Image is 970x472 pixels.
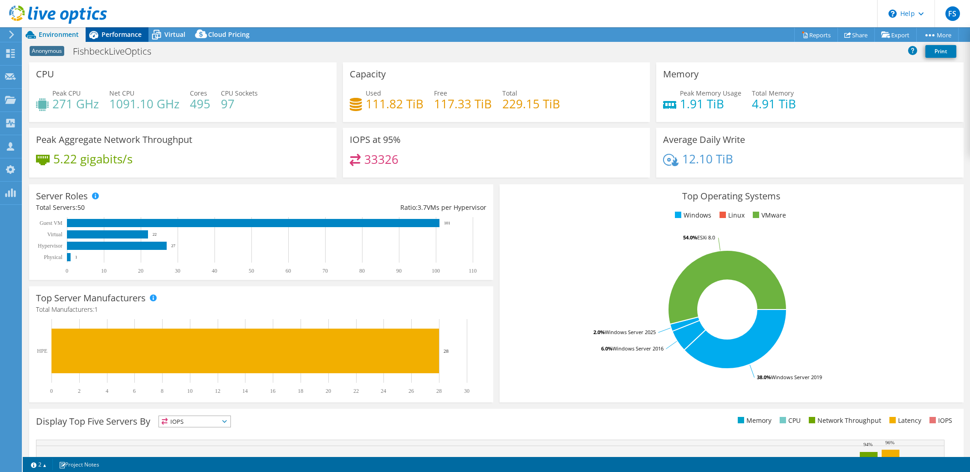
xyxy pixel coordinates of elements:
[40,220,62,226] text: Guest VM
[735,416,771,426] li: Memory
[190,99,210,109] h4: 495
[138,268,143,274] text: 20
[221,99,258,109] h4: 97
[885,440,894,445] text: 96%
[221,89,258,97] span: CPU Sockets
[36,135,192,145] h3: Peak Aggregate Network Throughput
[261,203,486,213] div: Ratio: VMs per Hypervisor
[673,210,711,220] li: Windows
[52,99,99,109] h4: 271 GHz
[36,191,88,201] h3: Server Roles
[350,69,386,79] h3: Capacity
[326,388,331,394] text: 20
[50,388,53,394] text: 0
[270,388,276,394] text: 16
[464,388,470,394] text: 30
[502,89,517,97] span: Total
[683,234,697,241] tspan: 54.0%
[469,268,477,274] text: 110
[159,416,230,427] span: IOPS
[682,154,733,164] h4: 12.10 TiB
[887,416,921,426] li: Latency
[444,221,450,225] text: 101
[502,99,560,109] h4: 229.15 TiB
[161,388,163,394] text: 8
[601,345,613,352] tspan: 6.0%
[109,99,179,109] h4: 1091.10 GHz
[153,232,157,237] text: 22
[837,28,875,42] a: Share
[102,30,142,39] span: Performance
[752,89,794,97] span: Total Memory
[52,459,106,470] a: Project Notes
[680,89,741,97] span: Peak Memory Usage
[208,30,250,39] span: Cloud Pricing
[927,416,952,426] li: IOPS
[752,99,796,109] h4: 4.91 TiB
[175,268,180,274] text: 30
[396,268,402,274] text: 90
[945,6,960,21] span: FS
[364,154,398,164] h4: 33326
[133,388,136,394] text: 6
[25,459,53,470] a: 2
[38,243,62,249] text: Hypervisor
[777,416,801,426] li: CPU
[322,268,328,274] text: 70
[925,45,956,58] a: Print
[52,89,81,97] span: Peak CPU
[434,89,447,97] span: Free
[444,348,449,354] text: 28
[44,254,62,260] text: Physical
[69,46,165,56] h1: FishbeckLiveOptics
[434,99,492,109] h4: 117.33 TiB
[78,388,81,394] text: 2
[750,210,786,220] li: VMware
[36,69,54,79] h3: CPU
[249,268,254,274] text: 50
[366,99,424,109] h4: 111.82 TiB
[663,69,699,79] h3: Memory
[757,374,771,381] tspan: 38.0%
[53,154,133,164] h4: 5.22 gigabits/s
[242,388,248,394] text: 14
[36,203,261,213] div: Total Servers:
[109,89,134,97] span: Net CPU
[432,268,440,274] text: 100
[863,442,873,447] text: 94%
[286,268,291,274] text: 60
[807,416,881,426] li: Network Throughput
[94,305,98,314] span: 1
[37,348,47,354] text: HPE
[680,99,741,109] h4: 1.91 TiB
[418,203,427,212] span: 3.7
[350,135,401,145] h3: IOPS at 95%
[36,305,486,315] h4: Total Manufacturers:
[298,388,303,394] text: 18
[717,210,745,220] li: Linux
[605,329,656,335] tspan: Windows Server 2025
[888,10,897,18] svg: \n
[874,28,917,42] a: Export
[30,46,64,56] span: Anonymous
[187,388,193,394] text: 10
[106,388,108,394] text: 4
[697,234,715,241] tspan: ESXi 8.0
[381,388,386,394] text: 24
[171,244,176,248] text: 27
[436,388,442,394] text: 28
[36,293,146,303] h3: Top Server Manufacturers
[408,388,414,394] text: 26
[366,89,381,97] span: Used
[353,388,359,394] text: 22
[771,374,822,381] tspan: Windows Server 2019
[593,329,605,335] tspan: 2.0%
[212,268,217,274] text: 40
[101,268,107,274] text: 10
[190,89,207,97] span: Cores
[215,388,220,394] text: 12
[663,135,745,145] h3: Average Daily Write
[75,255,77,259] text: 1
[359,268,365,274] text: 80
[916,28,959,42] a: More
